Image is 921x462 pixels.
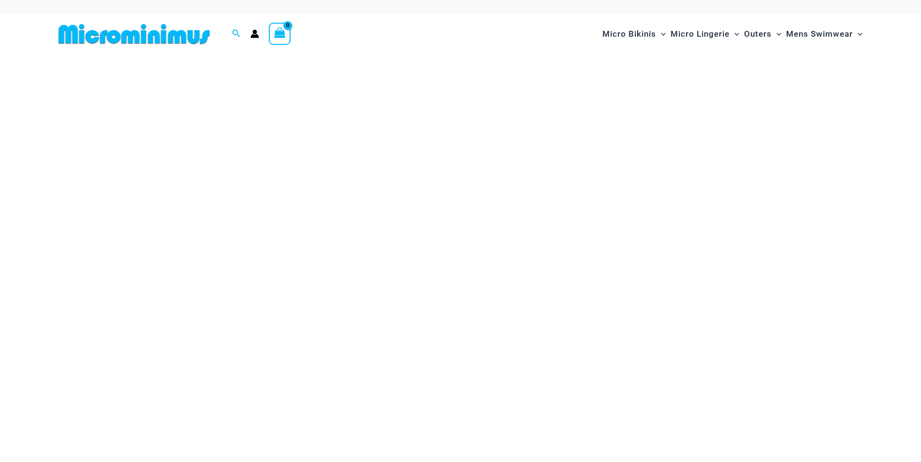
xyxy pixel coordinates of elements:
[772,22,781,46] span: Menu Toggle
[784,19,865,49] a: Mens SwimwearMenu ToggleMenu Toggle
[730,22,739,46] span: Menu Toggle
[602,22,656,46] span: Micro Bikinis
[671,22,730,46] span: Micro Lingerie
[786,22,853,46] span: Mens Swimwear
[742,19,784,49] a: OutersMenu ToggleMenu Toggle
[55,23,214,45] img: MM SHOP LOGO FLAT
[600,19,668,49] a: Micro BikinisMenu ToggleMenu Toggle
[668,19,742,49] a: Micro LingerieMenu ToggleMenu Toggle
[853,22,863,46] span: Menu Toggle
[599,18,867,50] nav: Site Navigation
[250,29,259,38] a: Account icon link
[656,22,666,46] span: Menu Toggle
[744,22,772,46] span: Outers
[232,28,241,40] a: Search icon link
[269,23,291,45] a: View Shopping Cart, empty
